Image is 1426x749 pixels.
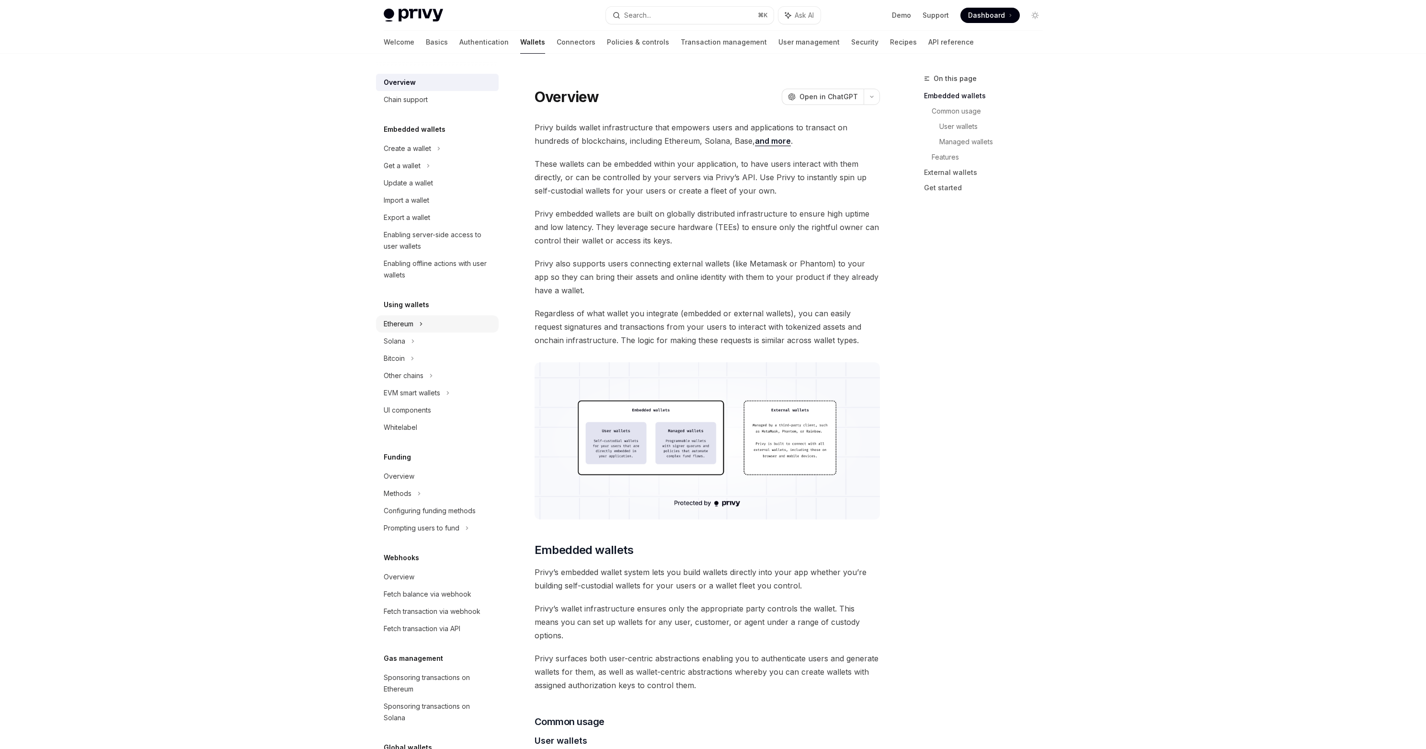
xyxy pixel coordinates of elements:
[376,402,499,419] a: UI components
[924,165,1050,180] a: External wallets
[384,571,414,583] div: Overview
[384,701,493,724] div: Sponsoring transactions on Solana
[376,174,499,192] a: Update a wallet
[384,522,459,534] div: Prompting users to fund
[376,192,499,209] a: Import a wallet
[535,715,605,728] span: Common usage
[384,177,433,189] div: Update a wallet
[535,565,880,592] span: Privy’s embedded wallet system lets you build wallets directly into your app whether you’re build...
[384,451,411,463] h5: Funding
[384,606,480,617] div: Fetch transaction via webhook
[384,370,423,381] div: Other chains
[960,8,1020,23] a: Dashboard
[376,603,499,620] a: Fetch transaction via webhook
[932,104,1050,119] a: Common usage
[384,160,421,172] div: Get a wallet
[384,258,493,281] div: Enabling offline actions with user wallets
[384,229,493,252] div: Enabling server-side access to user wallets
[968,11,1005,20] span: Dashboard
[376,502,499,519] a: Configuring funding methods
[384,124,445,135] h5: Embedded wallets
[384,94,428,105] div: Chain support
[535,542,633,558] span: Embedded wallets
[384,653,443,664] h5: Gas management
[934,73,977,84] span: On this page
[384,588,471,600] div: Fetch balance via webhook
[384,212,430,223] div: Export a wallet
[939,119,1050,134] a: User wallets
[782,89,864,105] button: Open in ChatGPT
[535,652,880,692] span: Privy surfaces both user-centric abstractions enabling you to authenticate users and generate wal...
[384,672,493,695] div: Sponsoring transactions on Ethereum
[384,9,443,22] img: light logo
[384,353,405,364] div: Bitcoin
[535,734,587,747] span: User wallets
[376,74,499,91] a: Overview
[892,11,911,20] a: Demo
[557,31,595,54] a: Connectors
[384,623,460,634] div: Fetch transaction via API
[384,335,405,347] div: Solana
[799,92,858,102] span: Open in ChatGPT
[890,31,917,54] a: Recipes
[376,620,499,637] a: Fetch transaction via API
[1027,8,1043,23] button: Toggle dark mode
[535,602,880,642] span: Privy’s wallet infrastructure ensures only the appropriate party controls the wallet. This means ...
[384,488,411,499] div: Methods
[624,10,651,21] div: Search...
[384,318,413,330] div: Ethereum
[376,468,499,485] a: Overview
[681,31,767,54] a: Transaction management
[535,307,880,347] span: Regardless of what wallet you integrate (embedded or external wallets), you can easily request si...
[535,207,880,247] span: Privy embedded wallets are built on globally distributed infrastructure to ensure high uptime and...
[384,77,416,88] div: Overview
[932,150,1050,165] a: Features
[795,11,814,20] span: Ask AI
[376,226,499,255] a: Enabling server-side access to user wallets
[459,31,509,54] a: Authentication
[923,11,949,20] a: Support
[924,180,1050,196] a: Get started
[376,91,499,108] a: Chain support
[384,422,417,433] div: Whitelabel
[376,586,499,603] a: Fetch balance via webhook
[384,195,429,206] div: Import a wallet
[924,88,1050,104] a: Embedded wallets
[939,134,1050,150] a: Managed wallets
[535,257,880,297] span: Privy also supports users connecting external wallets (like Metamask or Phantom) to your app so t...
[535,362,880,519] img: images/walletoverview.png
[778,31,840,54] a: User management
[384,387,440,399] div: EVM smart wallets
[376,255,499,284] a: Enabling offline actions with user wallets
[758,12,768,19] span: ⌘ K
[755,136,791,146] a: and more
[384,505,476,517] div: Configuring funding methods
[535,88,599,105] h1: Overview
[384,404,431,416] div: UI components
[384,31,414,54] a: Welcome
[606,7,774,24] button: Search...⌘K
[851,31,878,54] a: Security
[520,31,545,54] a: Wallets
[384,471,414,482] div: Overview
[607,31,669,54] a: Policies & controls
[535,121,880,148] span: Privy builds wallet infrastructure that empowers users and applications to transact on hundreds o...
[384,552,419,564] h5: Webhooks
[376,568,499,586] a: Overview
[384,143,431,154] div: Create a wallet
[376,419,499,436] a: Whitelabel
[376,669,499,698] a: Sponsoring transactions on Ethereum
[535,157,880,197] span: These wallets can be embedded within your application, to have users interact with them directly,...
[376,698,499,726] a: Sponsoring transactions on Solana
[778,7,821,24] button: Ask AI
[928,31,974,54] a: API reference
[384,299,429,311] h5: Using wallets
[376,209,499,226] a: Export a wallet
[426,31,448,54] a: Basics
